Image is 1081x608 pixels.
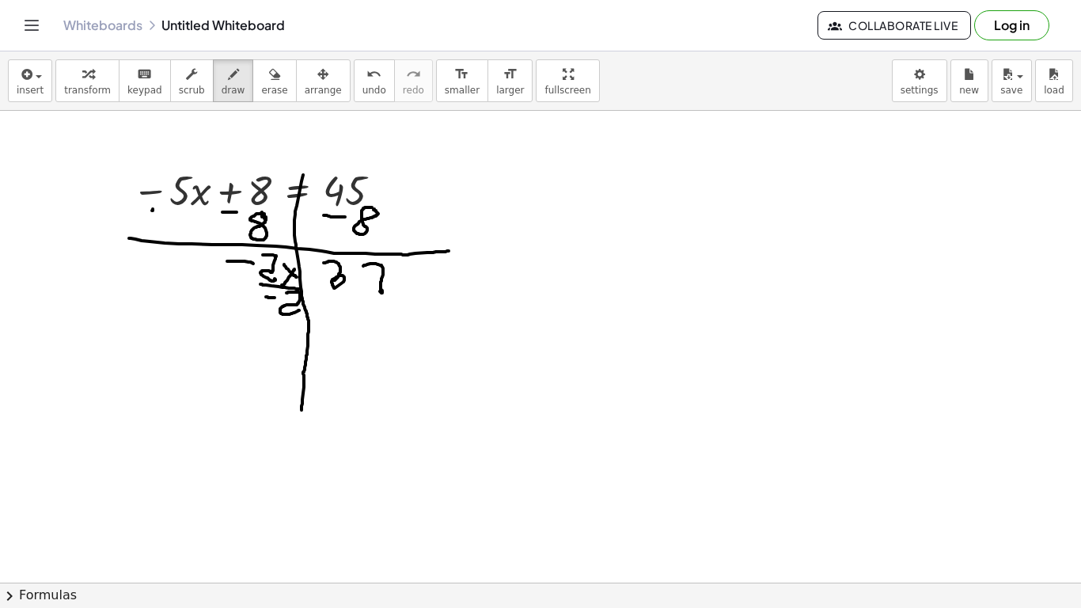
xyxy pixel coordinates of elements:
button: redoredo [394,59,433,102]
button: undoundo [354,59,395,102]
button: transform [55,59,119,102]
i: redo [406,65,421,84]
i: format_size [454,65,469,84]
button: Toggle navigation [19,13,44,38]
button: format_sizesmaller [436,59,488,102]
button: insert [8,59,52,102]
span: Collaborate Live [831,18,958,32]
a: Whiteboards [63,17,142,33]
span: insert [17,85,44,96]
span: erase [261,85,287,96]
span: new [959,85,979,96]
span: load [1044,85,1064,96]
button: save [992,59,1032,102]
button: load [1035,59,1073,102]
span: larger [496,85,524,96]
button: draw [213,59,254,102]
button: fullscreen [536,59,599,102]
i: format_size [503,65,518,84]
span: keypad [127,85,162,96]
i: undo [366,65,381,84]
button: Log in [974,10,1049,40]
span: save [1000,85,1022,96]
span: transform [64,85,111,96]
button: keyboardkeypad [119,59,171,102]
button: erase [252,59,296,102]
button: format_sizelarger [487,59,533,102]
span: scrub [179,85,205,96]
span: draw [222,85,245,96]
span: smaller [445,85,480,96]
i: keyboard [137,65,152,84]
span: arrange [305,85,342,96]
button: settings [892,59,947,102]
button: arrange [296,59,351,102]
span: undo [362,85,386,96]
button: Collaborate Live [817,11,971,40]
span: redo [403,85,424,96]
span: fullscreen [544,85,590,96]
button: scrub [170,59,214,102]
span: settings [901,85,939,96]
button: new [950,59,988,102]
